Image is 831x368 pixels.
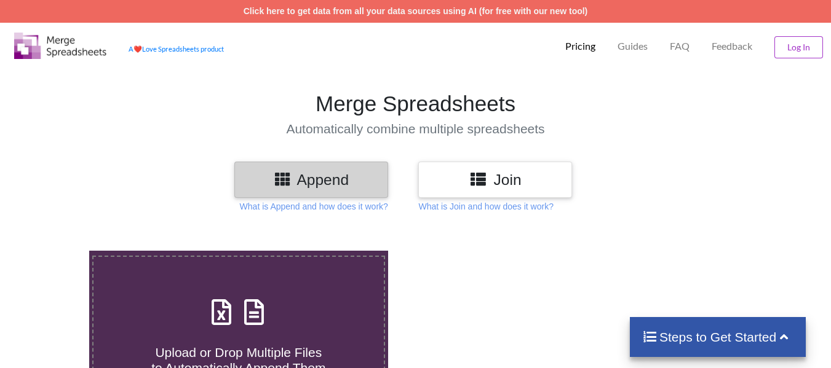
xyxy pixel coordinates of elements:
[712,41,752,51] span: Feedback
[774,36,823,58] button: Log In
[427,171,563,189] h3: Join
[244,6,588,16] a: Click here to get data from all your data sources using AI (for free with our new tool)
[670,40,690,53] p: FAQ
[618,40,648,53] p: Guides
[565,40,595,53] p: Pricing
[642,329,794,345] h4: Steps to Get Started
[418,200,553,213] p: What is Join and how does it work?
[129,45,224,53] a: AheartLove Spreadsheets product
[12,319,52,356] iframe: chat widget
[240,200,388,213] p: What is Append and how does it work?
[133,45,142,53] span: heart
[244,171,379,189] h3: Append
[14,33,106,59] img: Logo.png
